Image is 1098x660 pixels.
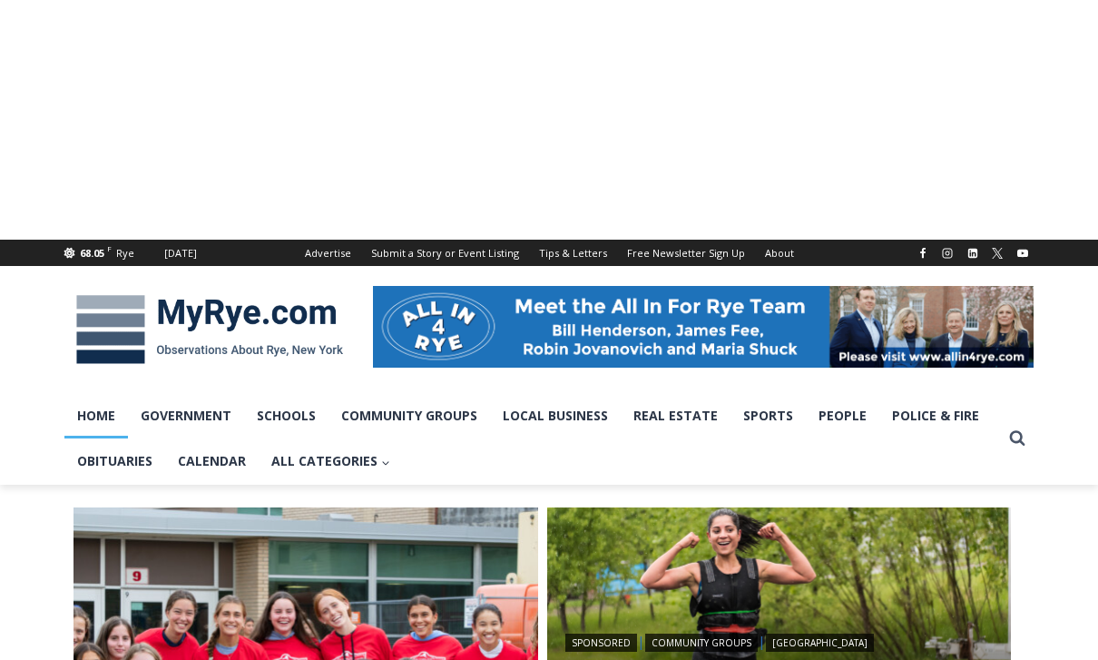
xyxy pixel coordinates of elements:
[962,242,984,264] a: Linkedin
[107,243,112,253] span: F
[373,286,1034,368] img: All in for Rye
[244,393,328,438] a: Schools
[295,240,804,266] nav: Secondary Navigation
[936,242,958,264] a: Instagram
[64,393,128,438] a: Home
[128,393,244,438] a: Government
[271,451,390,471] span: All Categories
[766,634,874,652] a: [GEOGRAPHIC_DATA]
[165,438,259,484] a: Calendar
[621,393,730,438] a: Real Estate
[490,393,621,438] a: Local Business
[565,630,994,652] div: | |
[1001,422,1034,455] button: View Search Form
[529,240,617,266] a: Tips & Letters
[912,242,934,264] a: Facebook
[80,246,104,260] span: 68.05
[1012,242,1034,264] a: YouTube
[116,245,134,261] div: Rye
[730,393,806,438] a: Sports
[64,282,355,377] img: MyRye.com
[565,634,637,652] a: Sponsored
[645,634,758,652] a: Community Groups
[879,393,992,438] a: Police & Fire
[259,438,403,484] a: All Categories
[64,393,1001,485] nav: Primary Navigation
[328,393,490,438] a: Community Groups
[986,242,1008,264] a: X
[164,245,197,261] div: [DATE]
[361,240,529,266] a: Submit a Story or Event Listing
[295,240,361,266] a: Advertise
[806,393,879,438] a: People
[64,438,165,484] a: Obituaries
[617,240,755,266] a: Free Newsletter Sign Up
[755,240,804,266] a: About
